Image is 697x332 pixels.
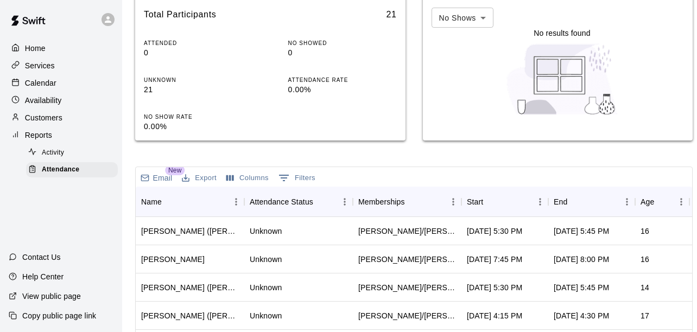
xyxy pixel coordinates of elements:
[619,194,635,210] button: Menu
[432,8,493,28] div: No Shows
[144,76,252,84] p: UNKNOWN
[153,173,173,183] p: Email
[25,130,52,141] p: Reports
[9,110,113,126] a: Customers
[9,92,113,108] a: Availability
[224,170,271,187] button: Select columns
[22,291,81,302] p: View public page
[288,39,397,47] p: NO SHOWED
[554,226,609,237] div: Sep 15, 2025, 5:45 PM
[532,194,548,210] button: Menu
[244,187,353,217] div: Attendance Status
[250,187,313,217] div: Attendance Status
[467,310,522,321] div: Sep 15, 2025, 4:15 PM
[554,282,609,293] div: Sep 15, 2025, 5:45 PM
[42,164,79,175] span: Attendance
[25,95,62,106] p: Availability
[25,112,62,123] p: Customers
[483,194,498,209] button: Sort
[144,121,252,132] p: 0.00%
[288,47,397,59] p: 0
[461,187,548,217] div: Start
[144,8,216,22] h6: Total Participants
[358,226,456,237] div: Tom/Mike - 3 Month Membership - 2x per week
[9,40,113,56] a: Home
[42,148,64,158] span: Activity
[250,254,282,265] div: Unknown
[141,226,239,237] div: John Cadier (John Cadier)
[250,226,282,237] div: Unknown
[554,187,567,217] div: End
[179,170,219,187] button: Export
[26,145,118,161] div: Activity
[641,282,649,293] div: 14
[501,39,623,120] img: Nothing to see here
[22,271,64,282] p: Help Center
[26,162,118,177] div: Attendance
[250,282,282,293] div: Unknown
[26,161,122,178] a: Attendance
[26,144,122,161] a: Activity
[405,194,420,209] button: Sort
[144,84,252,95] p: 21
[313,194,328,209] button: Sort
[641,226,649,237] div: 16
[141,254,205,265] div: Andrew Censullo
[641,254,649,265] div: 16
[358,187,405,217] div: Memberships
[445,194,461,210] button: Menu
[144,39,252,47] p: ATTENDED
[467,282,522,293] div: Sep 15, 2025, 5:30 PM
[136,187,244,217] div: Name
[9,75,113,91] a: Calendar
[654,194,669,209] button: Sort
[548,187,635,217] div: End
[165,165,185,175] span: New
[141,282,239,293] div: Eli Miller (Lowell Miller)
[141,187,162,217] div: Name
[673,194,689,210] button: Menu
[567,194,582,209] button: Sort
[635,187,689,217] div: Age
[467,254,522,265] div: Sep 15, 2025, 7:45 PM
[554,254,609,265] div: Sep 15, 2025, 8:00 PM
[467,187,483,217] div: Start
[144,113,252,121] p: NO SHOW RATE
[467,226,522,237] div: Sep 15, 2025, 5:30 PM
[358,282,456,293] div: Tom/Mike - Full Year Member Unlimited
[25,60,55,71] p: Services
[358,254,456,265] div: Todd/Brad- 3 Month Membership - 2x per week
[276,169,318,187] button: Show filters
[141,310,239,321] div: Peyton Keller (Jason Keller)
[228,194,244,210] button: Menu
[288,84,397,95] p: 0.00%
[337,194,353,210] button: Menu
[9,127,113,143] a: Reports
[358,310,456,321] div: Tom/Mike - 6 Month Membership - 2x per week
[144,47,252,59] p: 0
[250,310,282,321] div: Unknown
[9,58,113,74] a: Services
[22,310,96,321] p: Copy public page link
[641,187,654,217] div: Age
[288,76,397,84] p: ATTENDANCE RATE
[25,78,56,88] p: Calendar
[22,252,61,263] p: Contact Us
[641,310,649,321] div: 17
[554,310,609,321] div: Sep 15, 2025, 4:30 PM
[386,8,397,22] h6: 21
[353,187,461,217] div: Memberships
[138,170,175,186] button: Email
[534,28,590,39] p: No results found
[25,43,46,54] p: Home
[162,194,177,209] button: Sort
